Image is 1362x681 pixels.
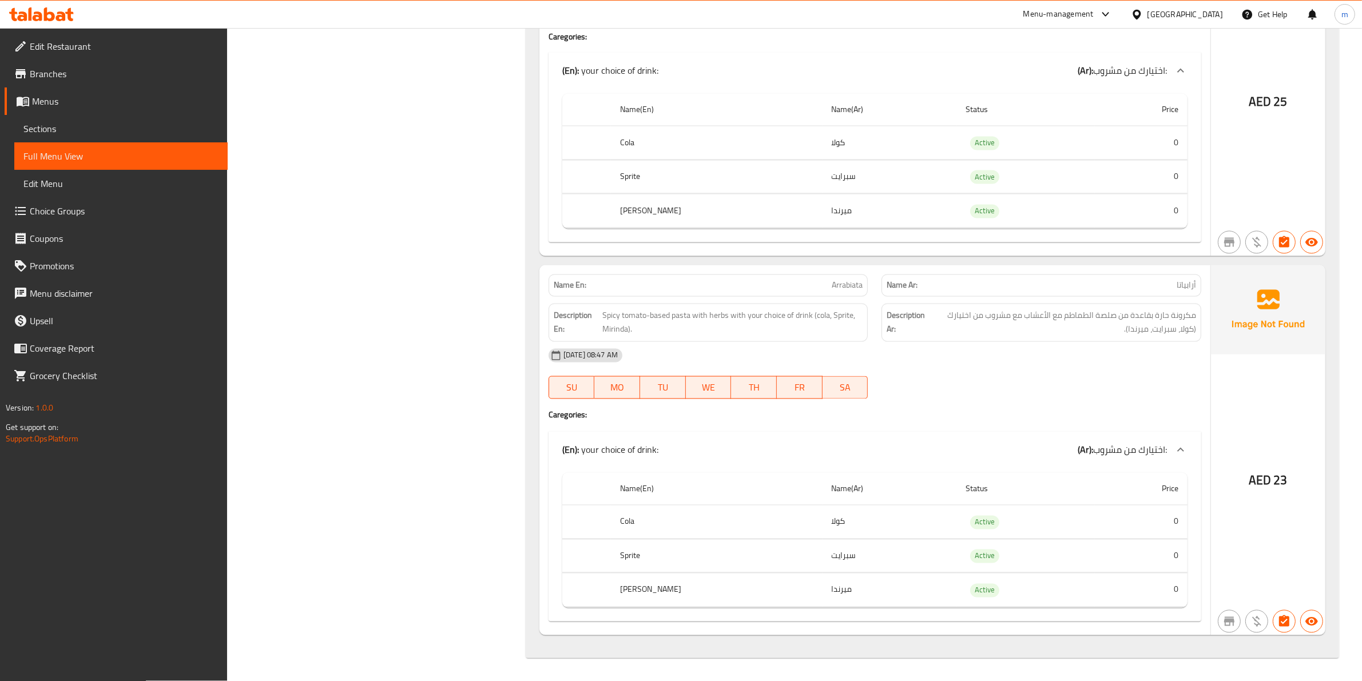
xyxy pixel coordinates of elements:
[554,309,600,337] strong: Description En:
[930,309,1196,337] span: مكرونة حارة بقاعدة من صلصة الطماطم مع الأعشاب مع مشروب من اختيارك (كولا، سبرايت، ميرندا).
[823,94,956,126] th: Name(Ar)
[970,516,999,529] div: Active
[6,431,78,446] a: Support.OpsPlatform
[823,376,868,399] button: SA
[554,280,586,292] strong: Name En:
[823,539,956,573] td: سبرايت
[562,64,658,78] p: your choice of drink:
[6,400,34,415] span: Version:
[1177,280,1196,292] span: أرابياتا
[690,380,727,396] span: WE
[611,473,823,505] th: Name(En)
[6,420,58,435] span: Get support on:
[549,53,1201,89] div: (En): your choice of drink:(Ar):اختيارك من مشروب:
[970,549,999,563] div: Active
[611,574,823,607] th: [PERSON_NAME]
[35,400,53,415] span: 1.0.0
[30,39,219,53] span: Edit Restaurant
[777,376,823,399] button: FR
[1023,7,1094,21] div: Menu-management
[32,94,219,108] span: Menus
[956,94,1095,126] th: Status
[1095,505,1188,539] td: 0
[1249,91,1271,113] span: AED
[562,443,658,457] p: your choice of drink:
[611,126,823,160] th: Cola
[611,94,823,126] th: Name(En)
[1273,610,1296,633] button: Has choices
[23,149,219,163] span: Full Menu View
[5,197,228,225] a: Choice Groups
[549,409,1201,421] h4: Caregories:
[781,380,818,396] span: FR
[970,549,999,563] span: Active
[645,380,681,396] span: TU
[594,376,640,399] button: MO
[5,225,228,252] a: Coupons
[1093,441,1167,459] span: اختيارك من مشروب:
[1095,94,1188,126] th: Price
[30,286,219,300] span: Menu disclaimer
[887,309,927,337] strong: Description Ar:
[1300,610,1323,633] button: Available
[970,584,999,597] span: Active
[823,473,956,505] th: Name(Ar)
[970,170,999,184] div: Active
[562,94,1188,229] table: choices table
[1095,473,1188,505] th: Price
[30,67,219,81] span: Branches
[562,441,579,459] b: (En):
[970,137,999,150] span: Active
[5,307,228,334] a: Upsell
[30,341,219,355] span: Coverage Report
[549,31,1201,42] h4: Caregories:
[827,380,864,396] span: SA
[1095,160,1188,194] td: 0
[1274,91,1288,113] span: 25
[970,584,999,598] div: Active
[731,376,777,399] button: TH
[1300,231,1323,254] button: Available
[823,574,956,607] td: ميرندا
[1147,8,1223,21] div: [GEOGRAPHIC_DATA]
[30,314,219,328] span: Upsell
[5,87,228,115] a: Menus
[5,33,228,60] a: Edit Restaurant
[1245,231,1268,254] button: Purchased item
[1078,62,1093,79] b: (Ar):
[686,376,732,399] button: WE
[14,115,228,142] a: Sections
[5,252,228,280] a: Promotions
[1095,126,1188,160] td: 0
[970,205,999,218] div: Active
[1078,441,1093,459] b: (Ar):
[562,473,1188,608] table: choices table
[1218,610,1241,633] button: Not branch specific item
[5,334,228,362] a: Coverage Report
[956,473,1095,505] th: Status
[30,259,219,273] span: Promotions
[559,350,622,361] span: [DATE] 08:47 AM
[5,60,228,87] a: Branches
[611,505,823,539] th: Cola
[1273,231,1296,254] button: Has choices
[832,280,863,292] span: Arrabiata
[1211,265,1325,355] img: Ae5nvW7+0k+MAAAAAElFTkSuQmCC
[1249,469,1271,492] span: AED
[30,204,219,218] span: Choice Groups
[1341,8,1348,21] span: m
[1095,194,1188,228] td: 0
[1093,62,1167,79] span: اختيارك من مشروب:
[970,205,999,218] span: Active
[823,194,956,228] td: ميرندا
[823,126,956,160] td: كولا
[970,516,999,529] span: Active
[599,380,636,396] span: MO
[23,177,219,190] span: Edit Menu
[823,505,956,539] td: كولا
[1095,539,1188,573] td: 0
[554,380,590,396] span: SU
[611,194,823,228] th: [PERSON_NAME]
[1274,469,1288,492] span: 23
[562,62,579,79] b: (En):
